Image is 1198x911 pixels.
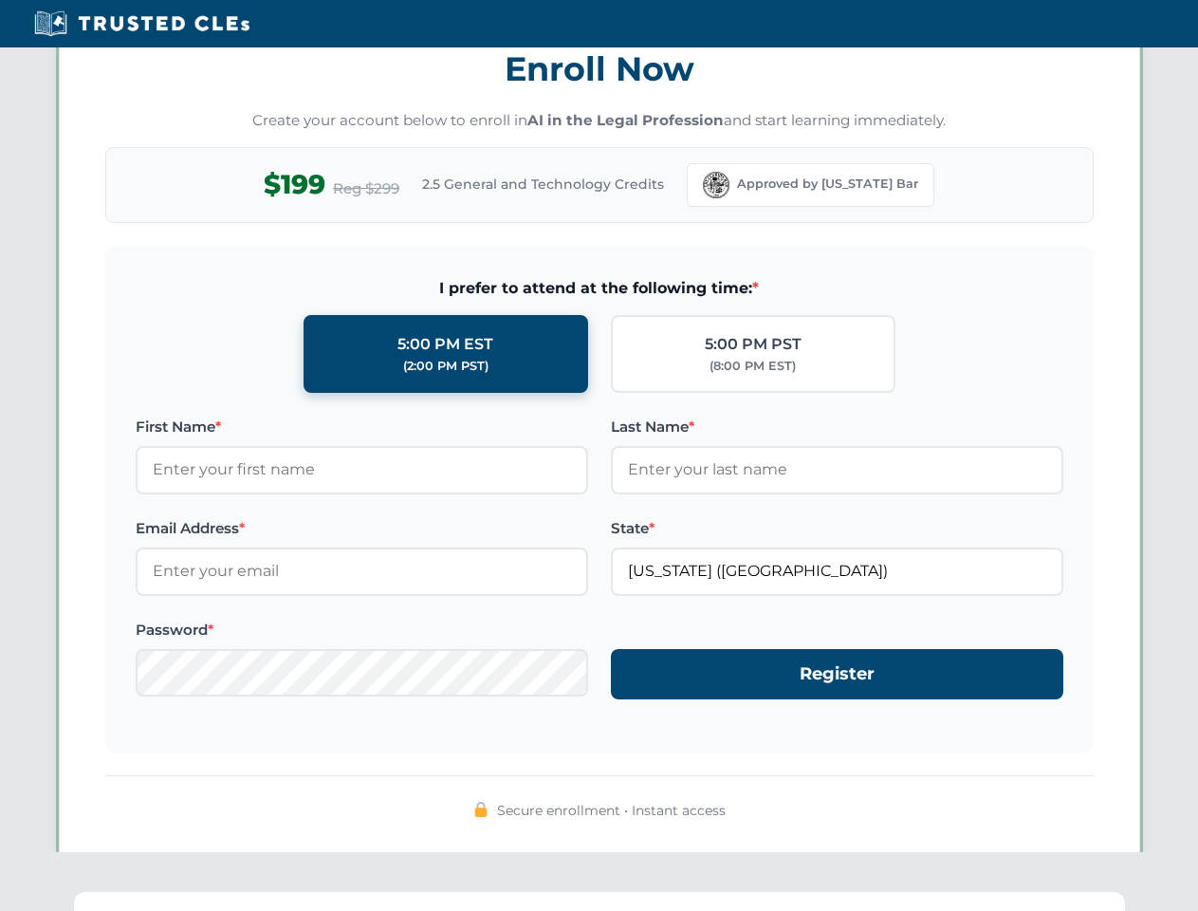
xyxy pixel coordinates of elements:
[136,619,588,641] label: Password
[737,175,918,194] span: Approved by [US_STATE] Bar
[105,110,1094,132] p: Create your account below to enroll in and start learning immediately.
[703,172,729,198] img: Florida Bar
[397,332,493,357] div: 5:00 PM EST
[611,548,1063,595] input: Florida (FL)
[136,276,1063,301] span: I prefer to attend at the following time:
[333,177,399,200] span: Reg $299
[611,446,1063,493] input: Enter your last name
[136,517,588,540] label: Email Address
[705,332,802,357] div: 5:00 PM PST
[527,111,724,129] strong: AI in the Legal Profession
[28,9,255,38] img: Trusted CLEs
[710,357,796,376] div: (8:00 PM EST)
[136,446,588,493] input: Enter your first name
[422,174,664,195] span: 2.5 General and Technology Credits
[473,802,488,817] img: 🔒
[136,416,588,438] label: First Name
[105,39,1094,99] h3: Enroll Now
[136,548,588,595] input: Enter your email
[611,416,1063,438] label: Last Name
[264,163,325,206] span: $199
[403,357,488,376] div: (2:00 PM PST)
[497,800,726,821] span: Secure enrollment • Instant access
[611,517,1063,540] label: State
[611,649,1063,699] button: Register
